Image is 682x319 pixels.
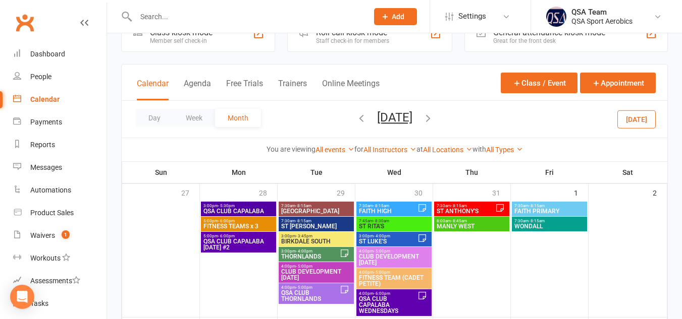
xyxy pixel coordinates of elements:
span: 7:30am [436,204,495,208]
span: FITNESS TEAM (CADET PETITE) [358,275,430,287]
span: - 4:00pm [374,234,390,238]
strong: You are viewing [267,145,316,153]
span: QSA CLUB THORNLANDS [281,290,340,302]
a: Assessments [13,270,107,292]
strong: with [473,145,486,153]
div: 30 [414,184,433,201]
button: Class / Event [501,73,578,93]
span: 4:00pm [281,285,340,290]
span: FAITH HIGH [358,208,417,214]
div: Product Sales [30,209,74,217]
span: - 5:30pm [218,204,235,208]
button: Appointment [580,73,656,93]
div: Great for the front desk [493,37,605,44]
span: - 6:00pm [374,291,390,296]
div: Open Intercom Messenger [10,285,34,309]
span: - 8:15am [529,219,545,223]
span: 7:30am [281,219,352,223]
a: Automations [13,179,107,202]
th: Sat [589,162,667,183]
div: Assessments [30,277,80,285]
span: 4:00pm [281,264,352,269]
div: Payments [30,118,62,126]
span: CLUB DEVELOPMENT [DATE] [281,269,352,281]
span: ST LUKE'S [358,238,417,244]
div: Reports [30,141,55,149]
div: Member self check-in [150,37,213,44]
a: All Instructors [363,146,416,154]
th: Fri [511,162,589,183]
span: 4:00pm [358,291,417,296]
span: 3:00pm [358,234,417,238]
span: - 8:15am [529,204,545,208]
button: [DATE] [617,110,656,128]
span: Add [392,13,404,21]
button: Month [215,109,261,127]
span: - 3:45pm [296,234,312,238]
span: QSA CLUB CAPALABA WEDNESDAYS [358,296,417,314]
span: - 5:00pm [296,264,312,269]
div: Tasks [30,299,48,307]
button: Week [173,109,215,127]
a: All Types [486,146,523,154]
span: FITNESS TEAMS x 3 [203,223,274,229]
div: QSA Team [571,8,633,17]
span: 5:00pm [203,234,274,238]
th: Tue [278,162,355,183]
span: - 8:45am [451,219,467,223]
div: Workouts [30,254,61,262]
span: [GEOGRAPHIC_DATA] [281,208,352,214]
div: 27 [181,184,199,201]
span: QSA CLUB CAPALABA [DATE] #2 [203,238,274,250]
a: All events [316,146,354,154]
span: - 4:00pm [296,249,312,253]
span: - 6:00pm [218,219,235,223]
a: Tasks [13,292,107,315]
span: - 8:15am [295,219,311,223]
a: People [13,66,107,88]
span: 7:30am [281,204,352,208]
span: 1 [62,230,70,239]
th: Thu [433,162,511,183]
span: ST RITA'S [358,223,430,229]
button: Agenda [184,79,211,100]
button: Free Trials [226,79,263,100]
span: FAITH PRIMARY [514,208,585,214]
div: QSA Sport Aerobics [571,17,633,26]
div: Staff check-in for members [316,37,389,44]
span: 8:00am [436,219,507,223]
span: - 6:00pm [218,234,235,238]
div: Automations [30,186,71,194]
span: 7:30am [358,204,417,208]
button: Add [374,8,417,25]
a: Clubworx [12,10,37,35]
a: Messages [13,156,107,179]
a: Reports [13,134,107,156]
a: Dashboard [13,43,107,66]
a: Calendar [13,88,107,111]
th: Wed [355,162,433,183]
a: Workouts [13,247,107,270]
div: Calendar [30,95,60,103]
span: BIRKDALE SOUTH [281,238,352,244]
span: - 5:00pm [374,249,390,253]
button: Day [136,109,173,127]
span: 7:45am [358,219,430,223]
div: Dashboard [30,50,65,58]
input: Search... [133,10,361,24]
span: 7:30am [514,219,585,223]
span: CLUB DEVELOPMENT [DATE] [358,253,430,266]
a: Waivers 1 [13,224,107,247]
span: - 8:15am [295,204,311,208]
span: 3:00pm [281,234,352,238]
span: ST ANTHONY'S [436,208,495,214]
strong: for [354,145,363,153]
span: 4:00pm [358,270,430,275]
div: 29 [337,184,355,201]
span: 4:00pm [358,249,430,253]
span: 5:00pm [203,219,274,223]
div: 28 [259,184,277,201]
th: Sun [122,162,200,183]
span: 3:00pm [281,249,340,253]
span: WONDALL [514,223,585,229]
